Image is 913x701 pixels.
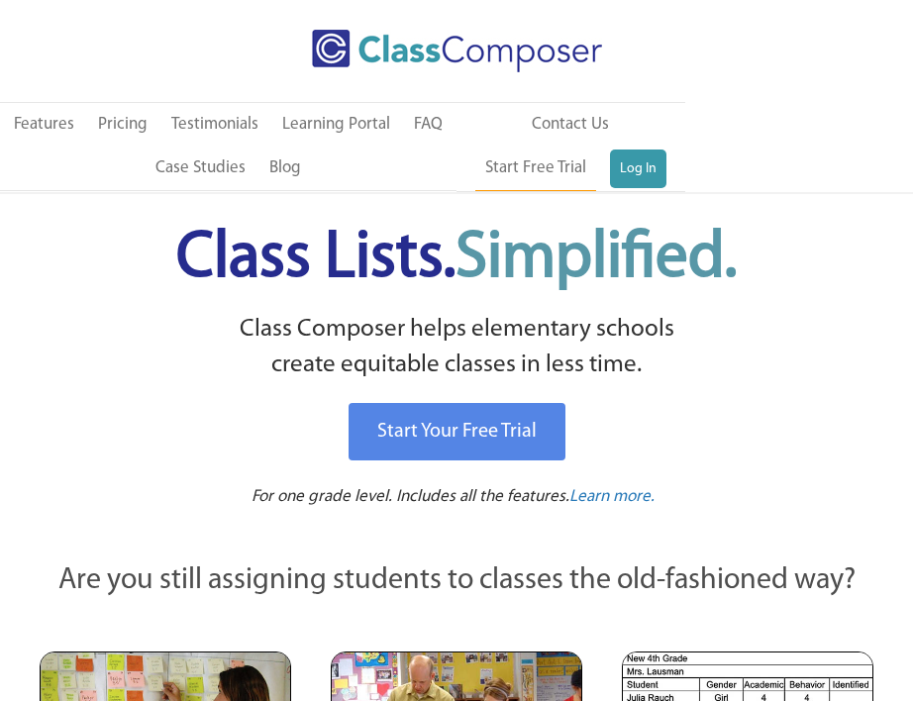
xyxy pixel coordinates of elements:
[349,403,565,460] a: Start Your Free Trial
[161,103,268,147] a: Testimonials
[4,103,84,147] a: Features
[610,150,666,189] a: Log In
[40,559,873,603] p: Are you still assigning students to classes the old-fashioned way?
[475,147,596,191] a: Start Free Trial
[272,103,400,147] a: Learning Portal
[88,103,157,147] a: Pricing
[252,488,569,505] span: For one grade level. Includes all the features.
[259,147,311,190] a: Blog
[456,227,737,291] span: Simplified.
[377,422,537,442] span: Start Your Free Trial
[569,488,655,505] span: Learn more.
[404,103,453,147] a: FAQ
[522,103,619,147] a: Contact Us
[146,147,255,190] a: Case Studies
[569,485,655,510] a: Learn more.
[20,312,893,384] p: Class Composer helps elementary schools create equitable classes in less time.
[176,227,737,291] span: Class Lists.
[312,30,602,72] img: Class Composer
[456,103,685,191] nav: Header Menu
